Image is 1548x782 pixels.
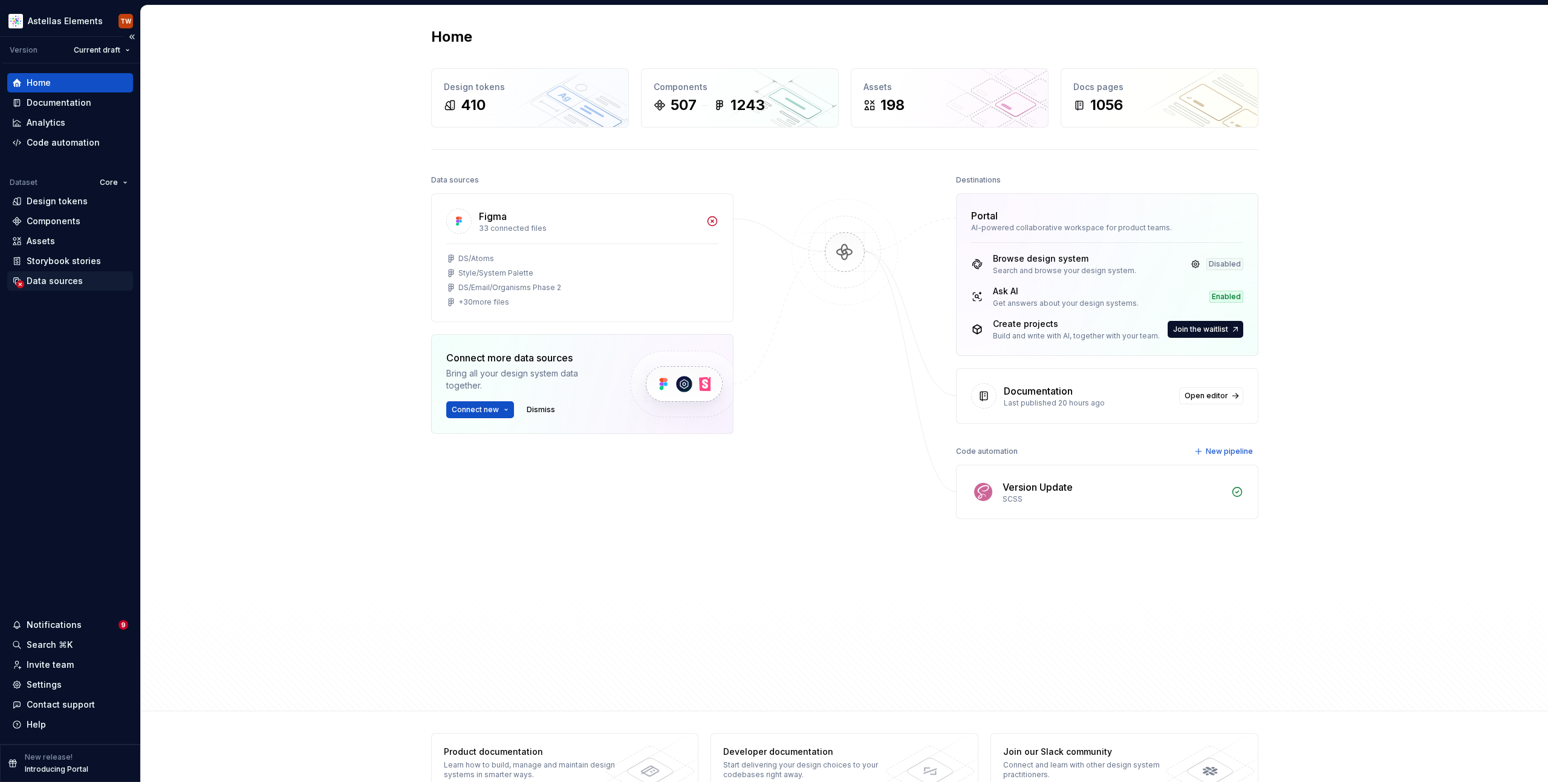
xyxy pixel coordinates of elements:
[7,655,133,674] a: Invite team
[7,133,133,152] a: Code automation
[993,318,1160,330] div: Create projects
[123,28,140,45] button: Collapse sidebar
[956,172,1001,189] div: Destinations
[723,760,899,780] div: Start delivering your design choices to your codebases right away.
[730,95,765,115] div: 1243
[10,178,37,187] div: Dataset
[1003,746,1179,758] div: Join our Slack community
[444,760,620,780] div: Learn how to build, manage and maintain design systems in smarter ways.
[27,215,80,227] div: Components
[993,285,1139,297] div: Ask AI
[446,401,514,418] button: Connect new
[971,208,998,223] div: Portal
[521,401,561,418] button: Dismiss
[444,746,620,758] div: Product documentation
[8,14,23,28] img: b2369ad3-f38c-46c1-b2a2-f2452fdbdcd2.png
[1003,480,1073,494] div: Version Update
[7,635,133,654] button: Search ⌘K
[27,659,74,671] div: Invite team
[7,675,133,694] a: Settings
[27,117,65,129] div: Analytics
[654,81,826,93] div: Components
[7,73,133,92] a: Home
[723,746,899,758] div: Developer documentation
[1191,443,1258,460] button: New pipeline
[7,192,133,211] a: Design tokens
[993,266,1136,276] div: Search and browse your design system.
[446,367,610,392] div: Bring all your design system data together.
[27,137,100,149] div: Code automation
[993,299,1139,308] div: Get answers about your design systems.
[7,251,133,271] a: Storybook stories
[74,45,120,55] span: Current draft
[7,715,133,734] button: Help
[641,68,839,128] a: Components5071243
[10,45,37,55] div: Version
[452,405,499,415] span: Connect new
[444,81,616,93] div: Design tokens
[431,193,733,322] a: Figma33 connected filesDS/AtomsStyle/System PaletteDS/Email/Organisms Phase 2+30more files
[458,283,561,292] div: DS/Email/Organisms Phase 2
[458,268,533,278] div: Style/System Palette
[479,209,507,224] div: Figma
[1206,447,1253,456] span: New pipeline
[1061,68,1258,128] a: Docs pages1056
[27,639,73,651] div: Search ⌘K
[27,679,62,691] div: Settings
[956,443,1018,460] div: Code automation
[68,42,135,59] button: Current draft
[1004,398,1172,408] div: Last published 20 hours ago
[458,297,509,307] div: + 30 more files
[458,254,494,263] div: DS/Atoms
[27,719,46,731] div: Help
[431,68,629,128] a: Design tokens410
[25,764,88,774] p: Introducing Portal
[863,81,1036,93] div: Assets
[479,224,699,233] div: 33 connected files
[94,174,133,191] button: Core
[7,231,133,251] a: Assets
[446,351,610,365] div: Connect more data sources
[1209,291,1243,303] div: Enabled
[2,8,138,34] button: Astellas ElementsTW
[7,212,133,231] a: Components
[25,752,73,762] p: New release!
[431,27,472,47] h2: Home
[27,235,55,247] div: Assets
[27,699,95,711] div: Contact support
[993,331,1160,341] div: Build and write with AI, together with your team.
[851,68,1049,128] a: Assets198
[7,93,133,112] a: Documentation
[27,275,83,287] div: Data sources
[1003,494,1224,504] div: SCSS
[431,172,479,189] div: Data sources
[880,95,905,115] div: 198
[1090,95,1123,115] div: 1056
[1185,391,1228,401] span: Open editor
[461,95,486,115] div: 410
[1003,760,1179,780] div: Connect and learn with other design system practitioners.
[7,271,133,291] a: Data sources
[100,178,118,187] span: Core
[120,16,131,26] div: TW
[27,619,82,631] div: Notifications
[27,195,88,207] div: Design tokens
[7,615,133,635] button: Notifications9
[971,223,1243,233] div: AI-powered collaborative workspace for product teams.
[1073,81,1246,93] div: Docs pages
[27,255,101,267] div: Storybook stories
[7,113,133,132] a: Analytics
[1004,384,1073,398] div: Documentation
[671,95,697,115] div: 507
[1206,258,1243,270] div: Disabled
[7,695,133,714] button: Contact support
[1168,321,1243,338] button: Join the waitlist
[28,15,103,27] div: Astellas Elements
[527,405,555,415] span: Dismiss
[1179,387,1243,404] a: Open editor
[27,77,51,89] div: Home
[27,97,91,109] div: Documentation
[119,620,128,630] span: 9
[1173,325,1228,334] span: Join the waitlist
